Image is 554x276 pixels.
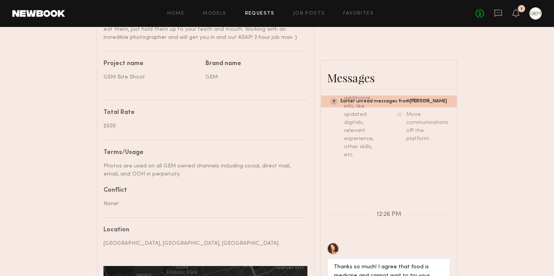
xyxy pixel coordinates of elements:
div: Messages [327,70,451,85]
div: [GEOGRAPHIC_DATA], [GEOGRAPHIC_DATA], [GEOGRAPHIC_DATA] [103,239,302,248]
a: Home [167,11,185,16]
span: 12:26 PM [377,211,401,218]
div: None! [103,200,302,208]
div: Photos are used on all GEM owned channels including social, direct mail, email, and OOH in perpet... [103,162,302,178]
a: Favorites [343,11,374,16]
div: GEM [205,73,302,81]
div: Brand name [205,61,302,67]
div: Terms/Usage [103,150,302,156]
div: $500 [103,122,302,130]
div: Earlier unread messages from [PERSON_NAME] [321,95,457,107]
div: Conflict [103,187,302,194]
a: Models [203,11,226,16]
span: Request additional info, like updated digitals, relevant experience, other skills, etc. [344,88,374,157]
div: 1 [521,7,522,11]
a: Job Posts [293,11,325,16]
div: Project name [103,61,200,67]
a: Requests [245,11,275,16]
div: Total Rate [103,110,302,116]
div: GEM Bite Shoot [103,73,200,81]
div: Location [103,227,302,233]
span: Move communications off the platform. [406,112,449,141]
